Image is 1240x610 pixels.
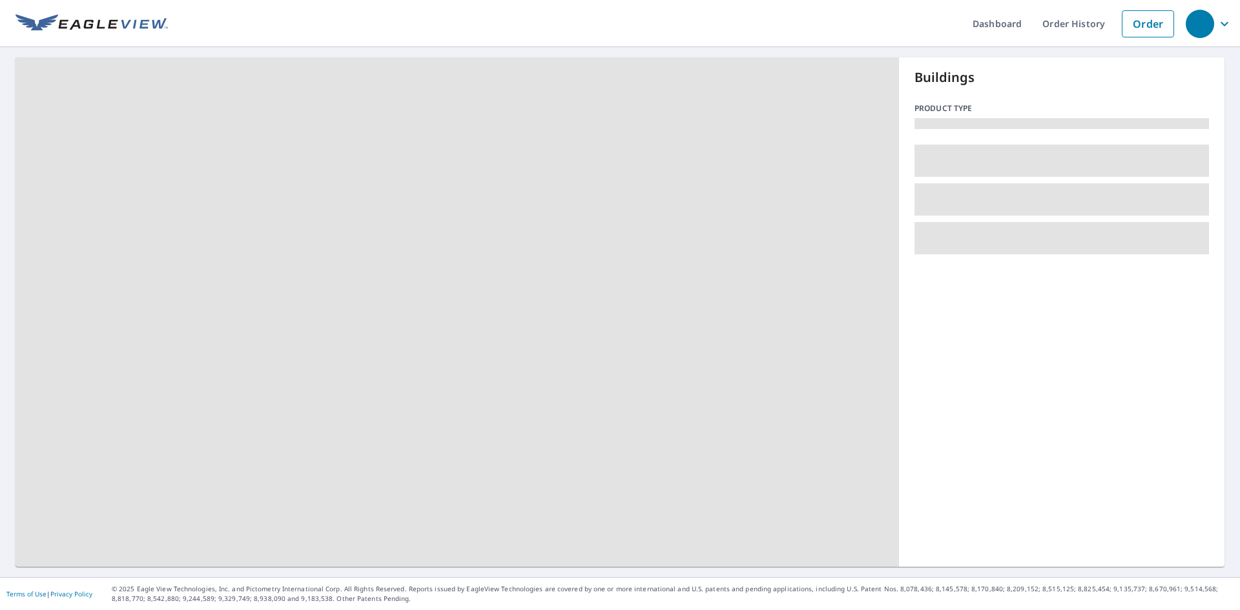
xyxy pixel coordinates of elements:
p: Product type [914,103,1209,114]
p: © 2025 Eagle View Technologies, Inc. and Pictometry International Corp. All Rights Reserved. Repo... [112,584,1234,604]
p: Buildings [914,68,1209,87]
a: Order [1122,10,1174,37]
p: | [6,590,92,598]
a: Privacy Policy [50,589,92,598]
img: EV Logo [15,14,168,34]
a: Terms of Use [6,589,46,598]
